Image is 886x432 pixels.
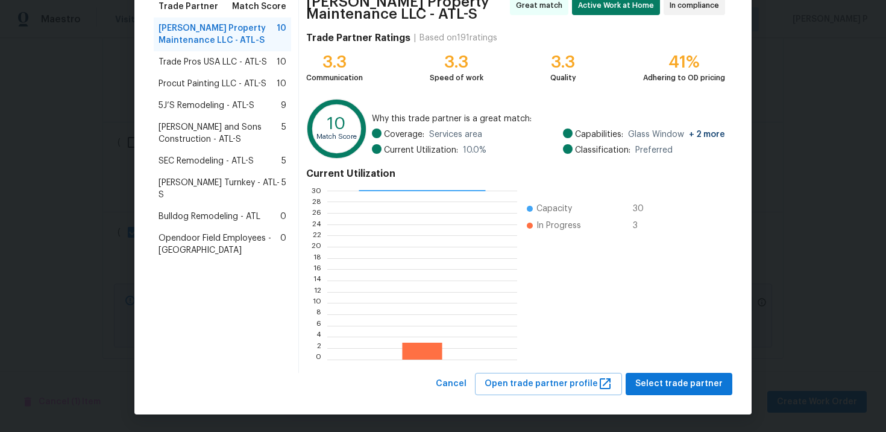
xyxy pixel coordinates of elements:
[313,299,321,307] text: 10
[431,373,471,395] button: Cancel
[313,277,321,284] text: 14
[280,232,286,256] span: 0
[550,72,576,84] div: Quality
[159,232,280,256] span: Opendoor Field Employees - [GEOGRAPHIC_DATA]
[635,144,673,156] span: Preferred
[312,221,321,228] text: 24
[277,78,286,90] span: 10
[312,187,321,194] text: 30
[316,311,321,318] text: 8
[306,56,363,68] div: 3.3
[429,129,482,141] span: Services area
[313,255,321,262] text: 18
[312,198,321,205] text: 28
[281,177,286,201] span: 5
[475,373,622,395] button: Open trade partner profile
[689,130,725,139] span: + 2 more
[317,345,321,352] text: 2
[277,22,286,46] span: 10
[159,177,281,201] span: [PERSON_NAME] Turnkey - ATL-S
[430,56,483,68] div: 3.3
[316,133,357,140] text: Match Score
[159,56,267,68] span: Trade Pros USA LLC - ATL-S
[575,144,630,156] span: Classification:
[384,144,458,156] span: Current Utilization:
[312,209,321,217] text: 26
[306,168,725,180] h4: Current Utilization
[312,243,321,250] text: 20
[232,1,286,13] span: Match Score
[485,376,612,392] span: Open trade partner profile
[313,265,321,273] text: 16
[575,129,623,141] span: Capabilities:
[550,56,576,68] div: 3.3
[306,72,363,84] div: Communication
[372,113,725,125] span: Why this trade partner is a great match:
[277,56,286,68] span: 10
[643,72,725,84] div: Adhering to OD pricing
[626,373,732,395] button: Select trade partner
[430,72,483,84] div: Speed of work
[159,121,281,145] span: [PERSON_NAME] and Sons Construction - ATL-S
[314,288,321,296] text: 12
[316,322,321,329] text: 6
[536,203,572,215] span: Capacity
[280,211,286,223] span: 0
[536,220,581,232] span: In Progress
[436,376,467,392] span: Cancel
[327,115,346,132] text: 10
[316,356,321,363] text: 0
[635,376,723,392] span: Select trade partner
[410,32,419,44] div: |
[316,333,321,340] text: 4
[159,211,260,223] span: Bulldog Remodeling - ATL
[281,155,286,167] span: 5
[419,32,497,44] div: Based on 191 ratings
[159,78,266,90] span: Procut Painting LLC - ATL-S
[384,129,424,141] span: Coverage:
[643,56,725,68] div: 41%
[313,232,321,239] text: 22
[281,121,286,145] span: 5
[159,1,218,13] span: Trade Partner
[281,100,286,112] span: 9
[159,100,254,112] span: 5J’S Remodeling - ATL-S
[633,203,652,215] span: 30
[633,220,652,232] span: 3
[159,22,277,46] span: [PERSON_NAME] Property Maintenance LLC - ATL-S
[306,32,410,44] h4: Trade Partner Ratings
[628,129,725,141] span: Glass Window
[463,144,486,156] span: 10.0 %
[159,155,254,167] span: SEC Remodeling - ATL-S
